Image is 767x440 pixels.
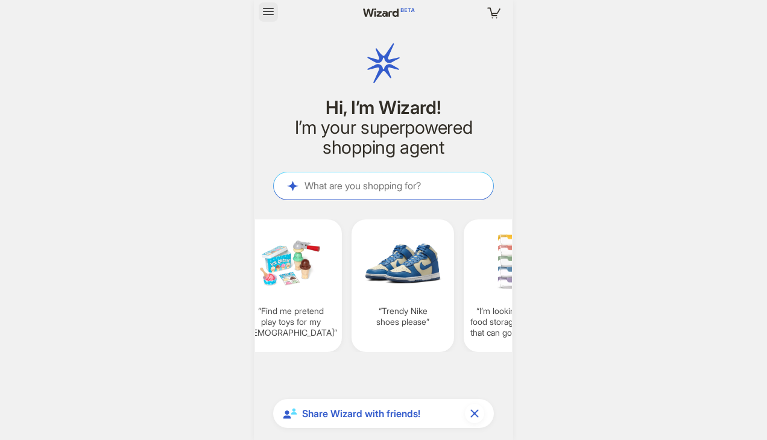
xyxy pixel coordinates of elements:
img: Trendy%20Nike%20shoes%20please-499f93c8.png [356,227,449,296]
q: I’m looking for glass food storage containers that can go in the oven [469,306,561,339]
h1: Hi, I’m Wizard! [273,98,494,118]
div: Trendy Nike shoes please [352,219,454,352]
div: Find me pretend play toys for my [DEMOGRAPHIC_DATA] [239,219,342,352]
h2: I’m your superpowered shopping agent [273,118,494,157]
img: I'm%20looking%20for%20glass%20food%20storage%20containers%20that%20can%20go%20in%20the%20oven-8aa... [469,227,561,296]
span: Share Wizard with friends! [302,407,460,420]
div: Share Wizard with friends! [273,399,494,428]
div: I’m looking for glass food storage containers that can go in the oven [464,219,566,352]
q: Trendy Nike shoes please [356,306,449,327]
q: Find me pretend play toys for my [DEMOGRAPHIC_DATA] [244,306,337,339]
img: Find%20me%20pretend%20play%20toys%20for%20my%203yr%20old-5ad6069d.png [244,227,337,296]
